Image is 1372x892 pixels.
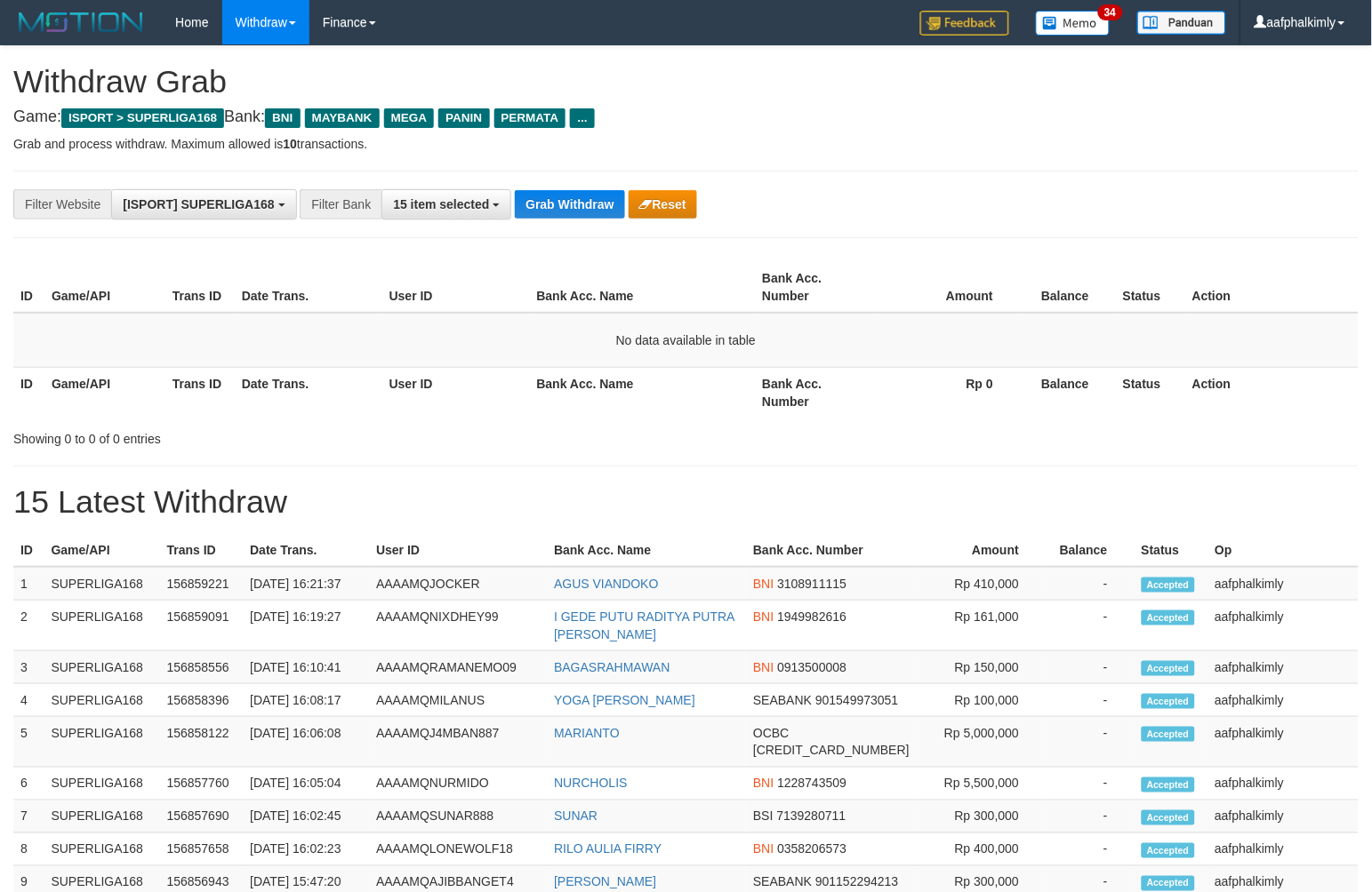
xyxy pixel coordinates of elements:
th: Game/API [44,262,165,313]
span: PANIN [438,108,489,128]
span: Copy 0358206573 to clipboard [777,842,846,856]
td: aafphalkimly [1208,717,1359,768]
th: User ID [369,534,547,567]
td: [DATE] 16:19:27 [243,601,369,651]
h1: 15 Latest Withdraw [13,484,1359,520]
div: Filter Website [13,189,111,219]
td: [DATE] 16:06:08 [243,717,369,768]
td: SUPERLIGA168 [44,651,159,684]
th: Bank Acc. Number [755,262,876,313]
td: [DATE] 16:02:45 [243,800,369,833]
th: Date Trans. [243,534,369,567]
td: aafphalkimly [1208,601,1359,651]
span: Copy 901152294213 to clipboard [815,875,898,889]
td: AAAAMQJOCKER [369,567,547,601]
img: Button%20Memo.svg [1036,11,1111,36]
th: Bank Acc. Name [530,367,756,418]
td: Rp 150,000 [917,651,1046,684]
span: Copy 0913500008 to clipboard [777,660,846,674]
img: MOTION_logo.png [13,9,148,36]
td: - [1046,651,1135,684]
td: 1 [13,567,44,601]
td: aafphalkimly [1208,567,1359,601]
a: RILO AULIA FIRRY [554,842,662,856]
span: Copy 1949982616 to clipboard [777,609,846,624]
td: Rp 161,000 [917,601,1046,651]
td: AAAAMQSUNAR888 [369,800,547,833]
span: Copy 901549973051 to clipboard [815,693,898,707]
span: Accepted [1142,843,1195,858]
span: Accepted [1142,777,1195,792]
th: Bank Acc. Name [547,534,746,567]
td: AAAAMQMILANUS [369,684,547,717]
td: Rp 5,000,000 [917,717,1046,768]
a: AGUS VIANDOKO [554,577,658,591]
span: SEABANK [753,693,812,707]
span: MAYBANK [305,108,380,128]
button: Reset [629,190,697,219]
td: AAAAMQLONEWOLF18 [369,833,547,866]
th: Status [1135,534,1208,567]
span: Accepted [1142,727,1195,742]
span: Accepted [1142,610,1195,625]
td: SUPERLIGA168 [44,717,159,768]
th: User ID [382,367,530,418]
th: Bank Acc. Number [746,534,917,567]
th: Balance [1020,262,1116,313]
span: ... [570,108,594,128]
span: BNI [753,577,774,591]
span: PERMATA [494,108,566,128]
td: Rp 100,000 [917,684,1046,717]
th: ID [13,534,44,567]
th: Action [1185,262,1359,313]
span: BNI [753,660,774,674]
a: I GEDE PUTU RADITYA PUTRA [PERSON_NAME] [554,609,734,641]
h4: Game: Bank: [13,108,1359,126]
td: - [1046,567,1135,601]
th: Action [1185,367,1359,418]
td: - [1046,684,1135,717]
td: 156859091 [160,601,244,651]
span: Accepted [1142,810,1195,825]
td: 2 [13,601,44,651]
span: SEABANK [753,875,812,889]
span: Copy 3108911115 to clipboard [777,577,846,591]
td: SUPERLIGA168 [44,684,159,717]
span: Accepted [1142,694,1195,709]
td: Rp 5,500,000 [917,768,1046,800]
span: BNI [265,108,300,128]
td: SUPERLIGA168 [44,601,159,651]
td: [DATE] 16:08:17 [243,684,369,717]
button: [ISPORT] SUPERLIGA168 [111,189,296,219]
th: ID [13,262,44,313]
span: Accepted [1142,876,1195,891]
span: [ISPORT] SUPERLIGA168 [123,197,274,211]
th: Balance [1020,367,1116,418]
td: 3 [13,651,44,684]
td: 156858122 [160,717,244,768]
a: YOGA [PERSON_NAME] [554,693,695,707]
span: BNI [753,609,774,624]
td: 7 [13,800,44,833]
td: [DATE] 16:21:37 [243,567,369,601]
th: Balance [1046,534,1135,567]
span: 34 [1098,4,1122,20]
td: 156857690 [160,800,244,833]
span: OCBC [753,726,789,740]
th: Date Trans. [235,262,382,313]
th: Trans ID [165,367,235,418]
td: SUPERLIGA168 [44,567,159,601]
p: Grab and process withdraw. Maximum allowed is transactions. [13,135,1359,153]
td: 156857658 [160,833,244,866]
span: 15 item selected [393,197,489,211]
th: Op [1208,534,1359,567]
a: NURCHOLIS [554,777,627,791]
td: AAAAMQNURMIDO [369,768,547,800]
th: Status [1116,262,1185,313]
td: 156858556 [160,651,244,684]
td: aafphalkimly [1208,833,1359,866]
td: 6 [13,768,44,800]
td: 8 [13,833,44,866]
td: AAAAMQNIXDHEY99 [369,601,547,651]
td: - [1046,768,1135,800]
